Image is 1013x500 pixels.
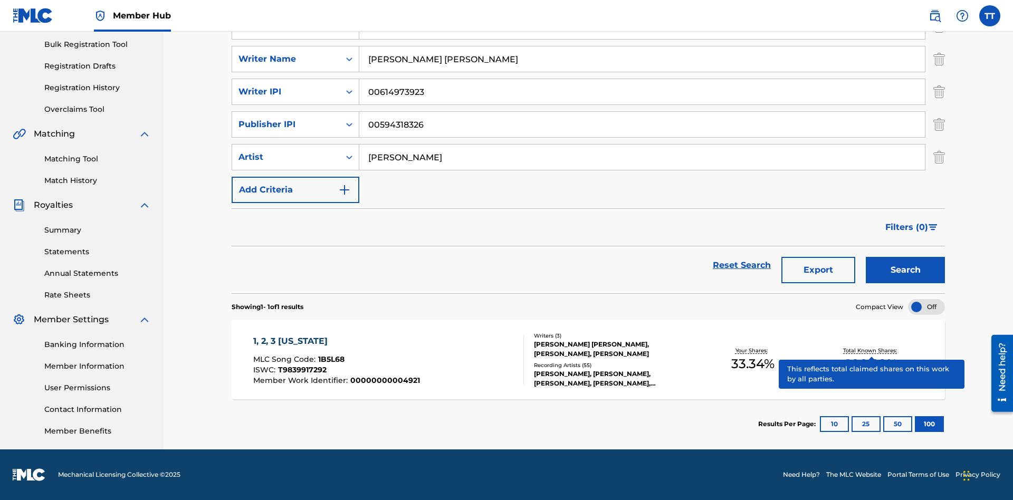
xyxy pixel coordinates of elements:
[952,5,973,26] div: Help
[915,416,944,432] button: 100
[44,382,151,393] a: User Permissions
[933,144,945,170] img: Delete Criterion
[94,9,107,22] img: Top Rightsholder
[534,340,693,359] div: [PERSON_NAME] [PERSON_NAME], [PERSON_NAME], [PERSON_NAME]
[956,9,969,22] img: help
[318,354,345,364] span: 1B5L68
[963,460,970,492] div: Drag
[232,177,359,203] button: Add Criteria
[758,419,818,429] p: Results Per Page:
[933,111,945,138] img: Delete Criterion
[238,118,333,131] div: Publisher IPI
[44,246,151,257] a: Statements
[534,361,693,369] div: Recording Artists ( 55 )
[879,214,945,241] button: Filters (0)
[731,354,775,373] span: 33.34 %
[983,331,1013,417] iframe: Resource Center
[113,9,171,22] span: Member Hub
[253,354,318,364] span: MLC Song Code :
[933,46,945,72] img: Delete Criterion
[534,332,693,340] div: Writers ( 3 )
[852,416,881,432] button: 25
[979,5,1000,26] div: User Menu
[856,302,903,312] span: Compact View
[350,376,420,385] span: 00000000004921
[783,470,820,479] a: Need Help?
[253,376,350,385] span: Member Work Identifier :
[238,85,333,98] div: Writer IPI
[534,369,693,388] div: [PERSON_NAME], [PERSON_NAME], [PERSON_NAME], [PERSON_NAME], [PERSON_NAME], [PERSON_NAME], [PERSON...
[253,335,420,348] div: 1, 2, 3 [US_STATE]
[13,468,45,481] img: logo
[44,61,151,72] a: Registration Drafts
[238,53,333,65] div: Writer Name
[44,153,151,165] a: Matching Tool
[58,470,180,479] span: Mechanical Licensing Collective © 2025
[924,5,945,26] a: Public Search
[866,257,945,283] button: Search
[44,82,151,93] a: Registration History
[338,184,351,196] img: 9d2ae6d4665cec9f34b9.svg
[846,354,897,373] span: 100.02 %
[13,128,26,140] img: Matching
[34,199,73,211] span: Royalties
[138,199,151,211] img: expand
[826,470,881,479] a: The MLC Website
[138,313,151,326] img: expand
[929,9,941,22] img: search
[708,254,776,277] a: Reset Search
[232,302,303,312] p: Showing 1 - 1 of 1 results
[44,290,151,301] a: Rate Sheets
[820,416,849,432] button: 10
[44,268,151,279] a: Annual Statements
[13,199,25,211] img: Royalties
[781,257,855,283] button: Export
[44,426,151,437] a: Member Benefits
[232,320,945,399] a: 1, 2, 3 [US_STATE]MLC Song Code:1B5L68ISWC:T9839917292Member Work Identifier:00000000004921Writer...
[44,225,151,236] a: Summary
[44,104,151,115] a: Overclaims Tool
[44,175,151,186] a: Match History
[955,470,1000,479] a: Privacy Policy
[44,39,151,50] a: Bulk Registration Tool
[933,79,945,105] img: Delete Criterion
[883,416,912,432] button: 50
[929,224,938,230] img: filter
[843,347,900,354] p: Total Known Shares:
[44,404,151,415] a: Contact Information
[278,365,327,374] span: T9839917292
[34,313,109,326] span: Member Settings
[44,339,151,350] a: Banking Information
[960,449,1013,500] iframe: Chat Widget
[238,151,333,164] div: Artist
[44,361,151,372] a: Member Information
[887,470,949,479] a: Portal Terms of Use
[34,128,75,140] span: Matching
[138,128,151,140] img: expand
[13,8,53,23] img: MLC Logo
[735,347,770,354] p: Your Shares:
[885,221,928,234] span: Filters ( 0 )
[13,313,25,326] img: Member Settings
[253,365,278,374] span: ISWC :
